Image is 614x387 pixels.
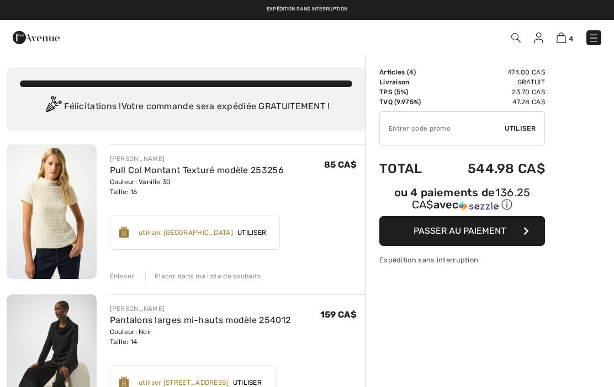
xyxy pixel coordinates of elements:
[42,96,64,118] img: Congratulation2.svg
[414,225,506,236] span: Passer au paiement
[324,159,357,170] span: 85 CA$
[557,33,566,43] img: Panier d'achat
[320,309,357,320] span: 159 CA$
[379,87,438,97] td: TPS (5%)
[110,177,284,197] div: Couleur: Vanille 30 Taille: 16
[511,33,521,42] img: Recherche
[110,165,284,175] a: Pull Col Montant Texturé modèle 253256
[110,154,284,164] div: [PERSON_NAME]
[20,96,352,118] div: Félicitations ! Votre commande sera expédiée GRATUITEMENT !
[379,150,438,187] td: Total
[110,304,291,314] div: [PERSON_NAME]
[505,123,536,133] span: Utiliser
[110,271,135,281] div: Enlever
[534,33,543,44] img: Mes infos
[379,187,545,212] div: ou 4 paiements de avec
[13,26,60,49] img: 1ère Avenue
[233,228,271,238] span: Utiliser
[438,77,545,87] td: Gratuit
[379,187,545,216] div: ou 4 paiements de136.25 CA$avecSezzle Cliquez pour en savoir plus sur Sezzle
[110,315,291,325] a: Pantalons larges mi-hauts modèle 254012
[438,150,545,187] td: 544.98 CA$
[379,255,545,265] div: Expédition sans interruption
[7,144,97,279] img: Pull Col Montant Texturé modèle 253256
[139,228,233,238] div: utiliser [GEOGRAPHIC_DATA]
[588,33,599,44] img: Menu
[380,112,505,145] input: Code promo
[145,271,261,281] div: Placer dans ma liste de souhaits
[459,201,499,211] img: Sezzle
[119,227,129,238] img: Reward-Logo.svg
[379,77,438,87] td: Livraison
[569,35,573,43] span: 4
[412,186,531,211] span: 136.25 CA$
[13,31,60,42] a: 1ère Avenue
[438,97,545,107] td: 47.28 CA$
[379,97,438,107] td: TVQ (9.975%)
[438,87,545,97] td: 23.70 CA$
[110,327,291,347] div: Couleur: Noir Taille: 14
[379,216,545,246] button: Passer au paiement
[409,68,414,76] span: 4
[438,67,545,77] td: 474.00 CA$
[557,31,573,44] a: 4
[379,67,438,77] td: Articles ( )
